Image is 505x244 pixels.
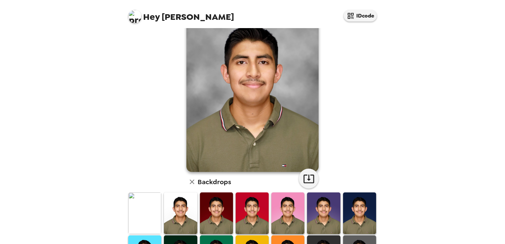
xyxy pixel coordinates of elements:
[128,7,234,21] span: [PERSON_NAME]
[128,10,141,23] img: profile pic
[186,7,319,172] img: user
[198,177,231,187] h6: Backdrops
[344,10,377,21] button: IDcode
[143,11,160,23] span: Hey
[128,192,161,234] img: Original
